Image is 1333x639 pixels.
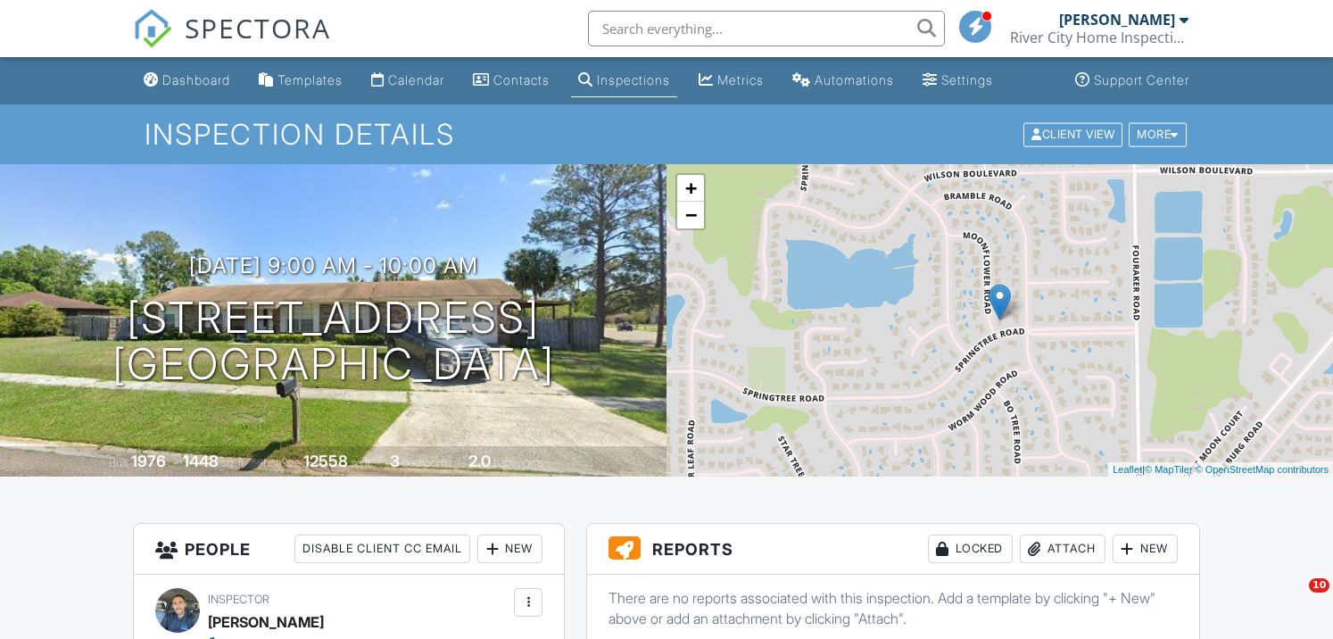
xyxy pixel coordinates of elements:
[468,452,491,470] div: 2.0
[1129,122,1187,146] div: More
[1094,72,1189,87] div: Support Center
[1113,535,1178,563] div: New
[1022,127,1127,140] a: Client View
[189,253,478,278] h3: [DATE] 9:00 am - 10:00 am
[477,535,542,563] div: New
[466,64,557,97] a: Contacts
[131,452,166,470] div: 1976
[185,9,331,46] span: SPECTORA
[109,456,128,469] span: Built
[941,72,993,87] div: Settings
[133,9,172,48] img: The Best Home Inspection Software - Spectora
[263,456,301,469] span: Lot Size
[1059,11,1175,29] div: [PERSON_NAME]
[208,609,324,635] div: [PERSON_NAME]
[597,72,670,87] div: Inspections
[208,593,269,606] span: Inspector
[609,588,1177,628] p: There are no reports associated with this inspection. Add a template by clicking "+ New" above or...
[390,452,400,470] div: 3
[785,64,901,97] a: Automations (Basic)
[183,452,219,470] div: 1448
[137,64,237,97] a: Dashboard
[221,456,246,469] span: sq. ft.
[364,64,451,97] a: Calendar
[1145,464,1193,475] a: © MapTiler
[402,456,451,469] span: bedrooms
[112,295,555,389] h1: [STREET_ADDRESS] [GEOGRAPHIC_DATA]
[588,11,945,46] input: Search everything...
[677,175,704,202] a: Zoom in
[928,535,1013,563] div: Locked
[815,72,894,87] div: Automations
[1113,464,1142,475] a: Leaflet
[493,456,544,469] span: bathrooms
[493,72,550,87] div: Contacts
[134,524,564,575] h3: People
[1020,535,1105,563] div: Attach
[587,524,1198,575] h3: Reports
[133,24,331,62] a: SPECTORA
[915,64,1000,97] a: Settings
[677,202,704,228] a: Zoom out
[303,452,348,470] div: 12558
[277,72,343,87] div: Templates
[691,64,771,97] a: Metrics
[388,72,444,87] div: Calendar
[717,72,764,87] div: Metrics
[1010,29,1188,46] div: River City Home Inspections
[252,64,350,97] a: Templates
[1309,578,1329,593] span: 10
[571,64,677,97] a: Inspections
[1023,122,1122,146] div: Client View
[1196,464,1329,475] a: © OpenStreetMap contributors
[1068,64,1196,97] a: Support Center
[1108,462,1333,477] div: |
[294,535,470,563] div: Disable Client CC Email
[145,119,1188,150] h1: Inspection Details
[351,456,373,469] span: sq.ft.
[162,72,230,87] div: Dashboard
[1272,578,1315,621] iframe: Intercom live chat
